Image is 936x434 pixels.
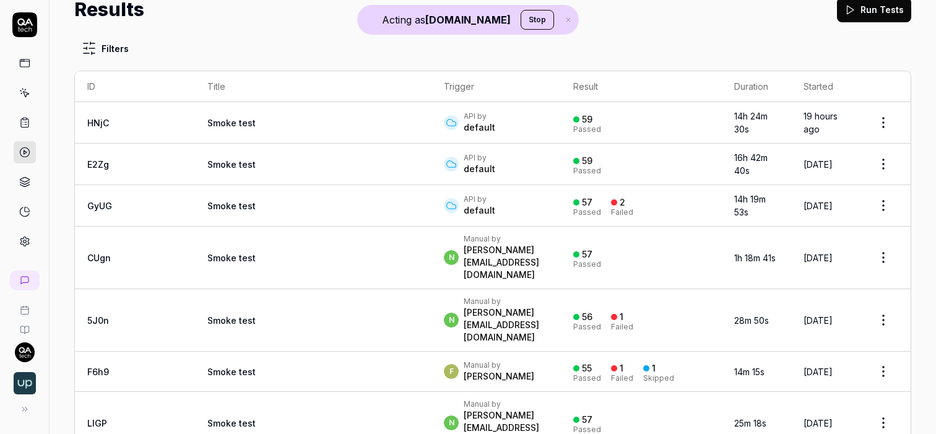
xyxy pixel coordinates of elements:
[207,118,256,128] a: Smoke test
[734,315,769,326] time: 28m 50s
[464,244,548,281] div: [PERSON_NAME][EMAIL_ADDRESS][DOMAIN_NAME]
[444,313,459,328] span: n
[573,426,601,433] div: Passed
[643,375,674,382] div: Skipped
[611,209,633,216] div: Failed
[207,367,256,377] a: Smoke test
[652,363,656,374] div: 1
[464,163,495,175] div: default
[5,362,44,397] button: Upsales Logo
[620,197,625,208] div: 2
[464,204,495,217] div: default
[561,71,722,102] th: Result
[573,126,601,133] div: Passed
[464,370,534,383] div: [PERSON_NAME]
[620,311,623,323] div: 1
[87,159,109,170] a: E2Zg
[10,271,40,290] a: New conversation
[804,315,833,326] time: [DATE]
[582,414,592,425] div: 57
[582,249,592,260] div: 57
[582,114,592,125] div: 59
[734,367,765,377] time: 14m 15s
[734,418,766,428] time: 25m 18s
[207,418,256,428] a: Smoke test
[611,375,633,382] div: Failed
[207,201,256,211] a: Smoke test
[804,159,833,170] time: [DATE]
[75,71,195,102] th: ID
[74,36,136,61] button: Filters
[15,342,35,362] img: 7ccf6c19-61ad-4a6c-8811-018b02a1b829.jpg
[582,363,592,374] div: 55
[5,315,44,335] a: Documentation
[464,399,548,409] div: Manual by
[573,323,601,331] div: Passed
[464,360,534,370] div: Manual by
[582,311,592,323] div: 56
[734,152,768,176] time: 16h 42m 40s
[14,372,36,394] img: Upsales Logo
[620,363,623,374] div: 1
[804,111,838,134] time: 19 hours ago
[734,194,766,217] time: 14h 19m 53s
[444,415,459,430] span: n
[207,159,256,170] a: Smoke test
[804,201,833,211] time: [DATE]
[573,167,601,175] div: Passed
[464,297,548,306] div: Manual by
[722,71,791,102] th: Duration
[521,10,554,30] button: Stop
[582,197,592,208] div: 57
[804,418,833,428] time: [DATE]
[87,315,109,326] a: 5J0n
[444,250,459,265] span: n
[464,121,495,134] div: default
[804,253,833,263] time: [DATE]
[87,418,107,428] a: LIGP
[464,153,495,163] div: API by
[734,253,776,263] time: 1h 18m 41s
[582,155,592,167] div: 59
[573,375,601,382] div: Passed
[791,71,856,102] th: Started
[464,306,548,344] div: [PERSON_NAME][EMAIL_ADDRESS][DOMAIN_NAME]
[87,118,109,128] a: HNjC
[87,367,109,377] a: F6h9
[734,111,768,134] time: 14h 24m 30s
[5,295,44,315] a: Book a call with us
[611,323,633,331] div: Failed
[464,234,548,244] div: Manual by
[87,253,111,263] a: CUgn
[464,111,495,121] div: API by
[207,315,256,326] a: Smoke test
[87,201,112,211] a: GyUG
[804,367,833,377] time: [DATE]
[444,364,459,379] span: F
[431,71,561,102] th: Trigger
[464,194,495,204] div: API by
[207,253,256,263] a: Smoke test
[195,71,431,102] th: Title
[573,209,601,216] div: Passed
[573,261,601,268] div: Passed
